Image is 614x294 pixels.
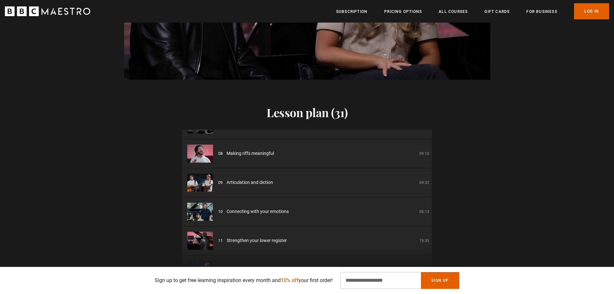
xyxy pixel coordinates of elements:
[227,150,274,157] span: Making riffs meaningful
[336,8,367,15] a: Subscription
[182,106,432,119] h2: Lesson plan (31)
[227,208,289,215] span: Connecting with your emotions
[5,6,90,16] svg: BBC Maestro
[484,8,510,15] a: Gift Cards
[281,277,298,283] span: 10% off
[336,3,609,19] nav: Primary
[439,8,468,15] a: All Courses
[574,3,609,19] a: Log In
[227,179,273,186] span: Articulation and diction
[419,238,429,244] p: 19:35
[218,209,223,215] p: 10
[227,237,287,244] span: Strengthen your lower register
[218,151,223,157] p: 08
[419,209,429,215] p: 06:13
[155,277,333,284] p: Sign up to get free learning inspiration every month and your first order!
[419,151,429,157] p: 09:10
[218,238,223,244] p: 11
[218,180,223,186] p: 09
[384,8,422,15] a: Pricing Options
[526,8,557,15] a: For business
[421,272,459,289] button: Sign Up
[419,180,429,186] p: 09:32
